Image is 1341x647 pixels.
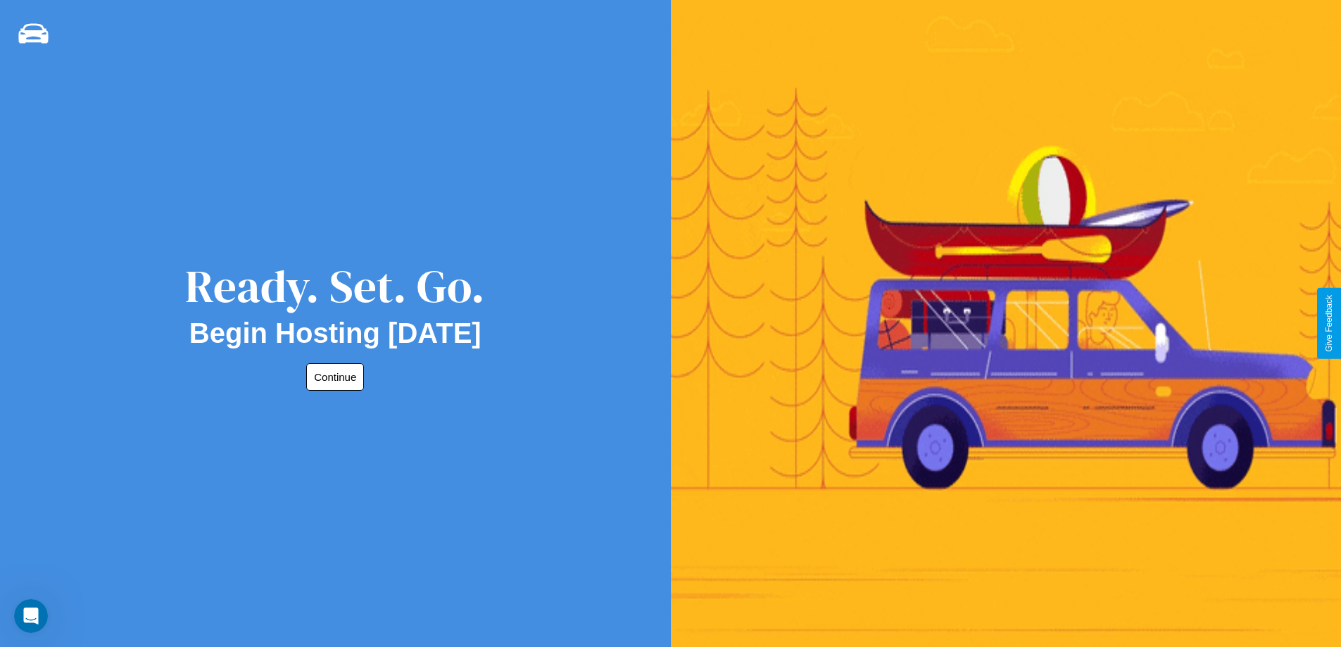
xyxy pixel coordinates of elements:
div: Give Feedback [1324,295,1334,352]
div: Ready. Set. Go. [185,255,485,318]
h2: Begin Hosting [DATE] [189,318,481,349]
iframe: Intercom live chat [14,599,48,633]
button: Continue [306,363,364,391]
